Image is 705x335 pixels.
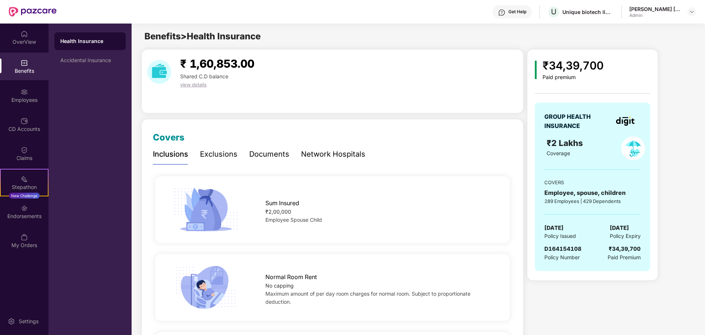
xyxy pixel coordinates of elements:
div: ₹34,39,700 [543,57,604,74]
span: ₹2 Lakhs [547,138,585,148]
img: svg+xml;base64,PHN2ZyBpZD0iQ0RfQWNjb3VudHMiIGRhdGEtbmFtZT0iQ0QgQWNjb3VudHMiIHhtbG5zPSJodHRwOi8vd3... [21,117,28,125]
div: Admin [629,13,681,18]
img: svg+xml;base64,PHN2ZyBpZD0iQ2xhaW0iIHhtbG5zPSJodHRwOi8vd3d3LnczLm9yZy8yMDAwL3N2ZyIgd2lkdGg9IjIwIi... [21,146,28,154]
span: [DATE] [610,224,629,232]
div: Accidental Insurance [60,57,120,63]
span: Sum Insured [265,199,299,208]
img: svg+xml;base64,PHN2ZyBpZD0iRW1wbG95ZWVzIiB4bWxucz0iaHR0cDovL3d3dy53My5vcmcvMjAwMC9zdmciIHdpZHRoPS... [21,88,28,96]
div: Get Help [508,9,526,15]
div: Inclusions [153,149,188,160]
img: svg+xml;base64,PHN2ZyB4bWxucz0iaHR0cDovL3d3dy53My5vcmcvMjAwMC9zdmciIHdpZHRoPSIyMSIgaGVpZ2h0PSIyMC... [21,175,28,183]
img: svg+xml;base64,PHN2ZyBpZD0iRW5kb3JzZW1lbnRzIiB4bWxucz0iaHR0cDovL3d3dy53My5vcmcvMjAwMC9zdmciIHdpZH... [21,204,28,212]
div: Exclusions [200,149,237,160]
div: GROUP HEALTH INSURANCE [544,112,609,131]
img: svg+xml;base64,PHN2ZyBpZD0iQmVuZWZpdHMiIHhtbG5zPSJodHRwOi8vd3d3LnczLm9yZy8yMDAwL3N2ZyIgd2lkdGg9Ij... [21,59,28,67]
div: Stepathon [1,183,48,191]
img: svg+xml;base64,PHN2ZyBpZD0iSG9tZSIgeG1sbnM9Imh0dHA6Ly93d3cudzMub3JnLzIwMDAvc3ZnIiB3aWR0aD0iMjAiIG... [21,30,28,38]
span: D164154108 [544,245,581,252]
img: svg+xml;base64,PHN2ZyBpZD0iSGVscC0zMngzMiIgeG1sbnM9Imh0dHA6Ly93d3cudzMub3JnLzIwMDAvc3ZnIiB3aWR0aD... [498,9,505,16]
div: 289 Employees | 429 Dependents [544,197,641,205]
div: Employee, spouse, children [544,188,641,197]
div: New Challenge [9,193,40,199]
span: Benefits > Health Insurance [144,31,261,42]
span: Shared C.D balance [180,73,228,79]
span: Maximum amount of per day room charges for normal room. Subject to proportionate deduction. [265,291,470,305]
img: download [147,60,171,84]
span: Coverage [547,150,570,156]
img: New Pazcare Logo [9,7,57,17]
span: Policy Number [544,254,580,260]
img: svg+xml;base64,PHN2ZyBpZD0iTXlfT3JkZXJzIiBkYXRhLW5hbWU9Ik15IE9yZGVycyIgeG1sbnM9Imh0dHA6Ly93d3cudz... [21,234,28,241]
span: ₹ 1,60,853.00 [180,57,254,70]
div: [PERSON_NAME] [PERSON_NAME] [629,6,681,13]
img: insurerLogo [616,117,634,126]
span: Policy Expiry [610,232,641,240]
div: Network Hospitals [301,149,365,160]
img: icon [535,61,537,79]
img: icon [171,263,240,312]
div: COVERS [544,179,641,186]
span: Policy Issued [544,232,576,240]
span: U [551,7,557,16]
img: svg+xml;base64,PHN2ZyBpZD0iU2V0dGluZy0yMHgyMCIgeG1sbnM9Imh0dHA6Ly93d3cudzMub3JnLzIwMDAvc3ZnIiB3aW... [8,318,15,325]
span: Normal Room Rent [265,272,317,282]
span: Employee Spouse Child [265,217,322,223]
span: Paid Premium [608,253,641,261]
div: No capping [265,282,494,290]
img: policyIcon [621,136,645,160]
div: Settings [17,318,41,325]
div: Unique biotech limited [562,8,614,15]
img: svg+xml;base64,PHN2ZyBpZD0iRHJvcGRvd24tMzJ4MzIiIHhtbG5zPSJodHRwOi8vd3d3LnczLm9yZy8yMDAwL3N2ZyIgd2... [689,9,695,15]
span: [DATE] [544,224,563,232]
img: icon [171,185,240,234]
div: ₹34,39,700 [609,245,641,253]
div: Paid premium [543,74,604,81]
div: Documents [249,149,289,160]
div: ₹2,00,000 [265,208,494,216]
span: Covers [153,132,185,143]
div: Health Insurance [60,38,120,45]
span: view details [180,82,207,88]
